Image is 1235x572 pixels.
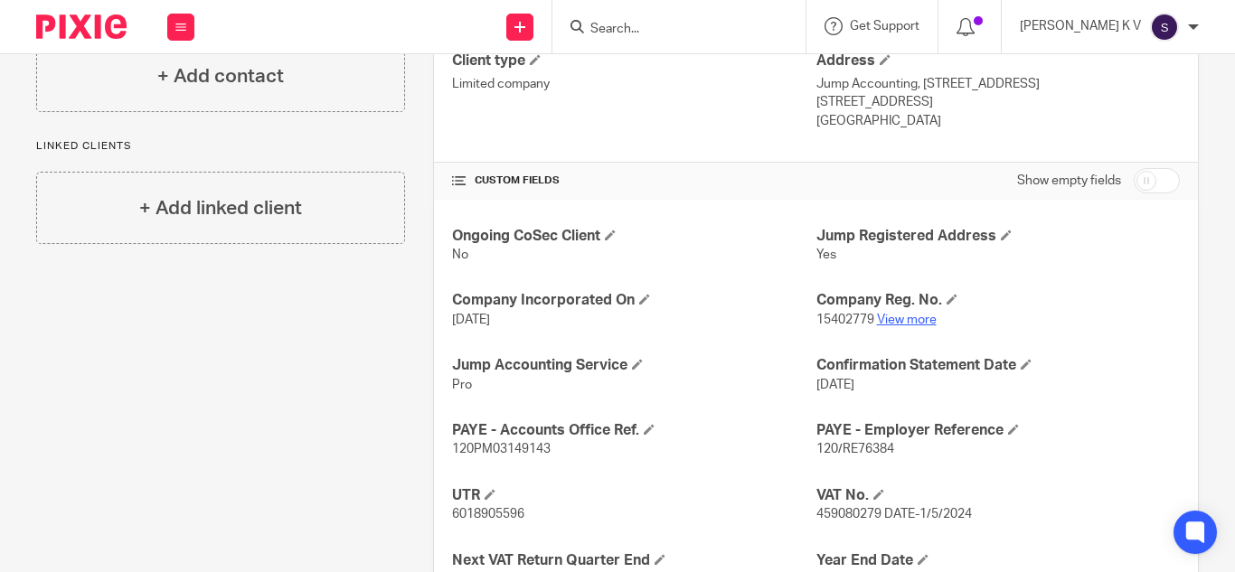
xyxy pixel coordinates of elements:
span: 6018905596 [452,508,524,520]
h4: Next VAT Return Quarter End [452,551,815,570]
input: Search [589,22,751,38]
p: Jump Accounting, [STREET_ADDRESS] [816,75,1180,93]
h4: VAT No. [816,486,1180,505]
h4: + Add contact [157,62,284,90]
span: 459080279 DATE-1/5/2024 [816,508,972,520]
p: [STREET_ADDRESS] [816,93,1180,111]
h4: Company Reg. No. [816,291,1180,310]
h4: CUSTOM FIELDS [452,173,815,188]
p: [GEOGRAPHIC_DATA] [816,112,1180,130]
span: Pro [452,379,472,391]
span: [DATE] [816,379,854,391]
h4: Year End Date [816,551,1180,570]
label: Show empty fields [1017,172,1121,190]
img: Pixie [36,14,127,39]
span: Yes [816,248,836,261]
h4: Company Incorporated On [452,291,815,310]
span: 120PM03149143 [452,443,551,455]
a: View more [877,314,937,326]
p: Limited company [452,75,815,93]
h4: Confirmation Statement Date [816,356,1180,375]
h4: Jump Accounting Service [452,356,815,375]
h4: Address [816,52,1180,70]
h4: Client type [452,52,815,70]
h4: UTR [452,486,815,505]
h4: Ongoing CoSec Client [452,227,815,246]
p: Linked clients [36,139,405,154]
img: svg%3E [1150,13,1179,42]
span: No [452,248,468,261]
h4: Jump Registered Address [816,227,1180,246]
h4: PAYE - Accounts Office Ref. [452,421,815,440]
span: [DATE] [452,314,490,326]
h4: PAYE - Employer Reference [816,421,1180,440]
h4: + Add linked client [139,194,302,222]
span: 15402779 [816,314,874,326]
span: Get Support [850,20,919,33]
span: 120/RE76384 [816,443,894,455]
p: [PERSON_NAME] K V [1020,17,1141,35]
